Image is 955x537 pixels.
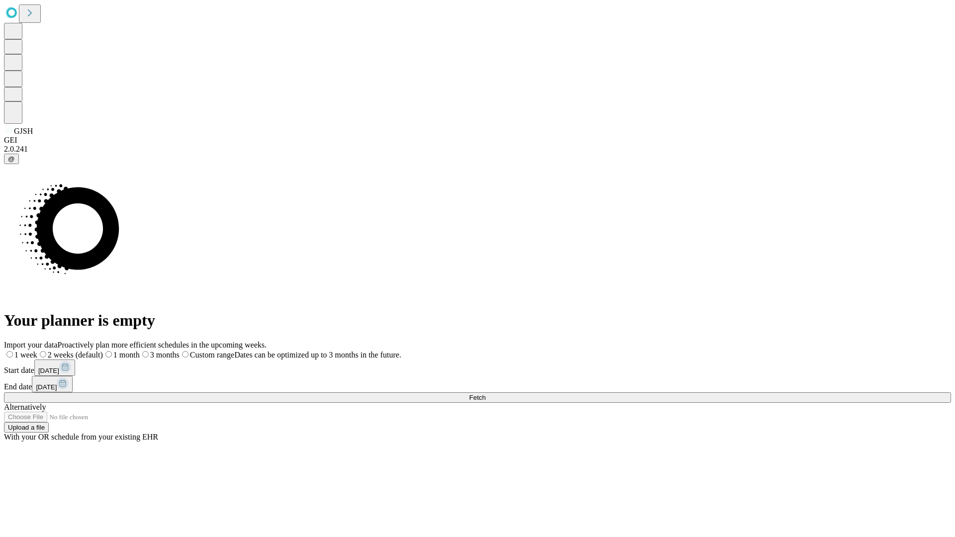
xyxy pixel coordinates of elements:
div: GEI [4,136,951,145]
button: Upload a file [4,422,49,433]
button: Fetch [4,392,951,403]
div: 2.0.241 [4,145,951,154]
span: 1 month [113,351,140,359]
button: [DATE] [32,376,73,392]
span: Fetch [469,394,485,401]
button: @ [4,154,19,164]
span: Dates can be optimized up to 3 months in the future. [234,351,401,359]
span: With your OR schedule from your existing EHR [4,433,158,441]
span: Import your data [4,341,58,349]
span: 2 weeks (default) [48,351,103,359]
button: [DATE] [34,359,75,376]
input: 2 weeks (default) [40,351,46,358]
span: 1 week [14,351,37,359]
span: Custom range [190,351,234,359]
span: @ [8,155,15,163]
span: Alternatively [4,403,46,411]
input: 1 month [105,351,112,358]
span: Proactively plan more efficient schedules in the upcoming weeks. [58,341,267,349]
span: GJSH [14,127,33,135]
input: Custom rangeDates can be optimized up to 3 months in the future. [182,351,189,358]
input: 1 week [6,351,13,358]
div: End date [4,376,951,392]
h1: Your planner is empty [4,311,951,330]
span: [DATE] [38,367,59,374]
span: [DATE] [36,383,57,391]
span: 3 months [150,351,180,359]
div: Start date [4,359,951,376]
input: 3 months [142,351,149,358]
